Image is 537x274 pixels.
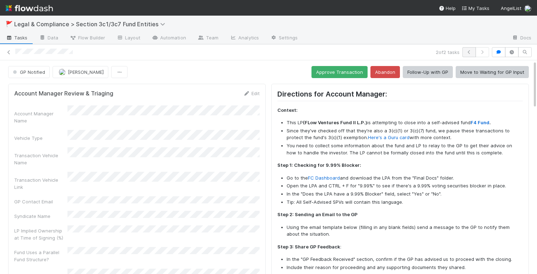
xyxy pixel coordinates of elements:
img: avatar_cd087ddc-540b-4a45-9726-71183506ed6a.png [59,68,66,76]
div: Help [439,5,456,12]
li: You need to collect some information about the fund and LP to relay to the GP to get their advice... [287,142,523,156]
img: logo-inverted-e16ddd16eac7371096b0.svg [6,2,53,14]
span: 2 of 2 tasks [436,49,460,56]
button: Move to Waiting for GP Input [456,66,529,78]
div: Account Manager Name [14,110,67,124]
a: Docs [506,33,537,44]
strong: Step 2: Sending an Email to the GP [277,212,358,217]
div: Transaction Vehicle Link [14,176,67,191]
span: [PERSON_NAME] [68,69,104,75]
div: Transaction Vehicle Name [14,152,67,166]
li: Since they've checked off that they're also a 3(c)(1) or 3(c)(7) fund, we pause these transaction... [287,127,523,141]
strong: Step 1: Checking for 9.99% Blocker: [277,162,361,168]
li: Go to the and download the LPA from the "Final Docs" folder. [287,175,523,182]
a: Analytics [224,33,265,44]
a: My Tasks [461,5,489,12]
li: Using the email template below (filling in any blank fields) send a message to the GP to notify t... [287,224,523,238]
span: My Tasks [461,5,489,11]
strong: Context: [277,107,298,113]
a: Flow Builder [64,33,111,44]
a: F4 Fund [471,120,489,125]
button: Abandon [370,66,400,78]
a: Here's a Guru card [368,135,409,140]
a: Data [33,33,64,44]
li: This LP is attempting to close into a self-advised fund [287,119,523,126]
a: Edit [243,91,260,96]
strong: (FLow Ventures Fund II L.P.) [303,120,367,125]
span: Flow Builder [70,34,105,41]
a: Team [192,33,224,44]
h2: Directions for Account Manager: [277,90,523,101]
span: GP Notified [11,69,45,75]
a: FC Dashboard [308,175,340,181]
a: Settings [265,33,303,44]
li: In the "Does the LPA have a 9.99% Blocker" field, select "Yes" or "No". [287,191,523,198]
div: GP Contact Email [14,198,67,205]
button: [PERSON_NAME] [53,66,108,78]
div: Syndicate Name [14,213,67,220]
li: Include their reason for proceeding and any supporting documents they shared. [287,264,523,271]
li: Tip: All Self-Advised SPVs will contain this language. [287,199,523,206]
li: Open the LPA and CTRL + F for "9.99%" to see if there's a 9.99% voting securities blocker in place. [287,182,523,190]
button: GP Notified [8,66,50,78]
span: Tasks [6,34,28,41]
span: AngelList [501,5,521,11]
h5: Account Manager Review & Triaging [14,90,113,97]
p: : [277,243,523,251]
div: Fund Uses a Parallel Fund Structure? [14,249,67,263]
div: Vehicle Type [14,135,67,142]
li: In the "GP Feedback Received" section, confirm if the GP has advised us to proceed with the closing. [287,256,523,263]
img: avatar_b2bc0626-0e5e-4d5b-ba4f-1f6eb2db8905.png [524,5,531,12]
strong: . [471,120,491,125]
a: Automation [146,33,192,44]
button: Approve Transaction [311,66,368,78]
button: Follow-Up with GP [403,66,453,78]
strong: Step 3: Share GP Feedback [277,244,340,250]
a: Layout [111,33,146,44]
span: 🚩 [6,21,13,27]
div: LP Implied Ownership at Time of Signing (%) [14,227,67,241]
span: Legal & Compliance > Section 3c1/3c7 Fund Entities [14,21,169,28]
